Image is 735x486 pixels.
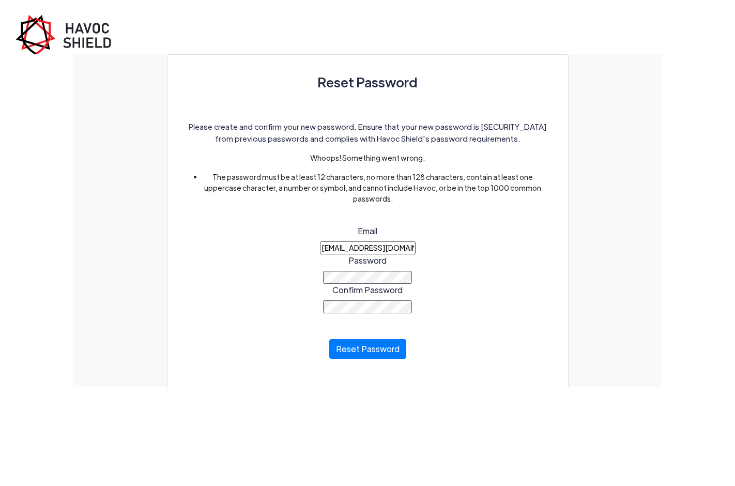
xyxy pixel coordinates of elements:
[182,121,554,144] p: Please create and confirm your new password. Ensure that your new password is [SECURITY_DATA] fro...
[348,255,387,266] span: Password
[203,172,543,204] li: The password must be at least 12 characters, no more than 128 characters, contain at least one up...
[563,374,735,486] iframe: Chat Widget
[182,153,554,163] div: Whoops! Something went wrong.
[329,339,406,359] button: Reset Password
[182,69,554,95] h3: Reset Password
[332,284,403,295] span: Confirm Password
[16,14,119,54] img: havoc-shield-register-logo.png
[358,225,377,236] span: Email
